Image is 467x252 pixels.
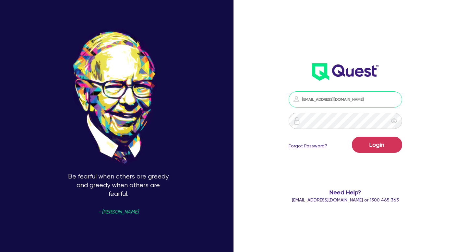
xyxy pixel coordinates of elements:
input: Email address [289,91,402,108]
button: Login [352,137,402,153]
span: eye [391,118,397,124]
a: Forgot Password? [289,143,327,149]
span: Need Help? [285,188,405,197]
img: icon-password [293,95,300,103]
span: or 1300 465 363 [292,197,399,202]
span: - [PERSON_NAME] [98,210,138,214]
a: [EMAIL_ADDRESS][DOMAIN_NAME] [292,197,363,202]
img: icon-password [293,117,301,125]
img: wH2k97JdezQIQAAAABJRU5ErkJggg== [312,63,378,81]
